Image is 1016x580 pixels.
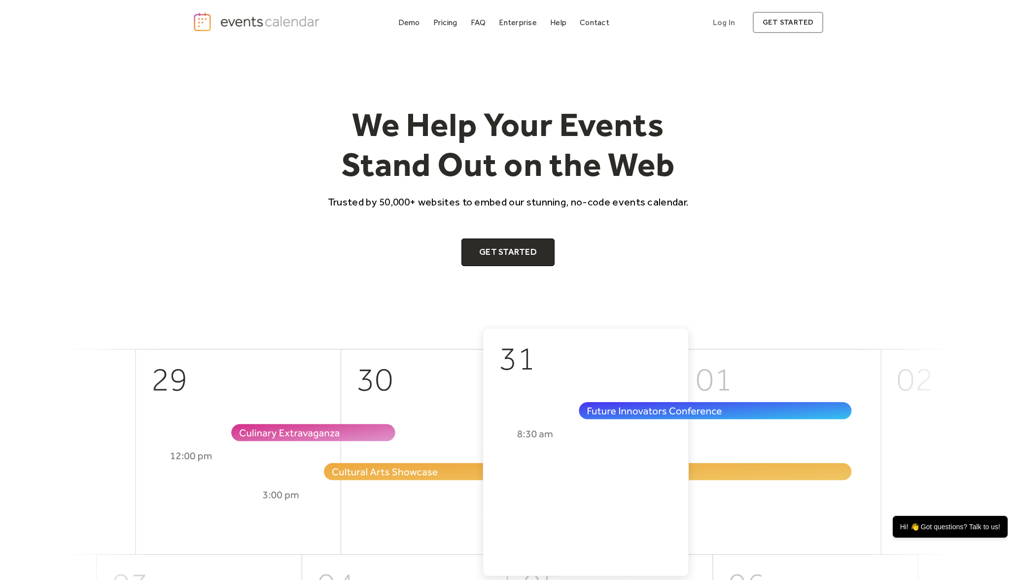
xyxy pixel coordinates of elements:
div: Contact [580,20,609,25]
div: Pricing [433,20,457,25]
div: Demo [398,20,420,25]
a: Contact [576,16,613,29]
a: Demo [394,16,424,29]
a: Pricing [429,16,461,29]
h1: We Help Your Events Stand Out on the Web [319,104,698,185]
a: FAQ [467,16,490,29]
a: Log In [703,12,745,33]
div: FAQ [471,20,486,25]
div: Enterprise [499,20,536,25]
a: home [193,12,323,32]
p: Trusted by 50,000+ websites to embed our stunning, no-code events calendar. [319,195,698,209]
a: Enterprise [495,16,540,29]
div: Help [550,20,566,25]
a: get started [753,12,823,33]
a: Get Started [461,239,555,266]
a: Help [546,16,570,29]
